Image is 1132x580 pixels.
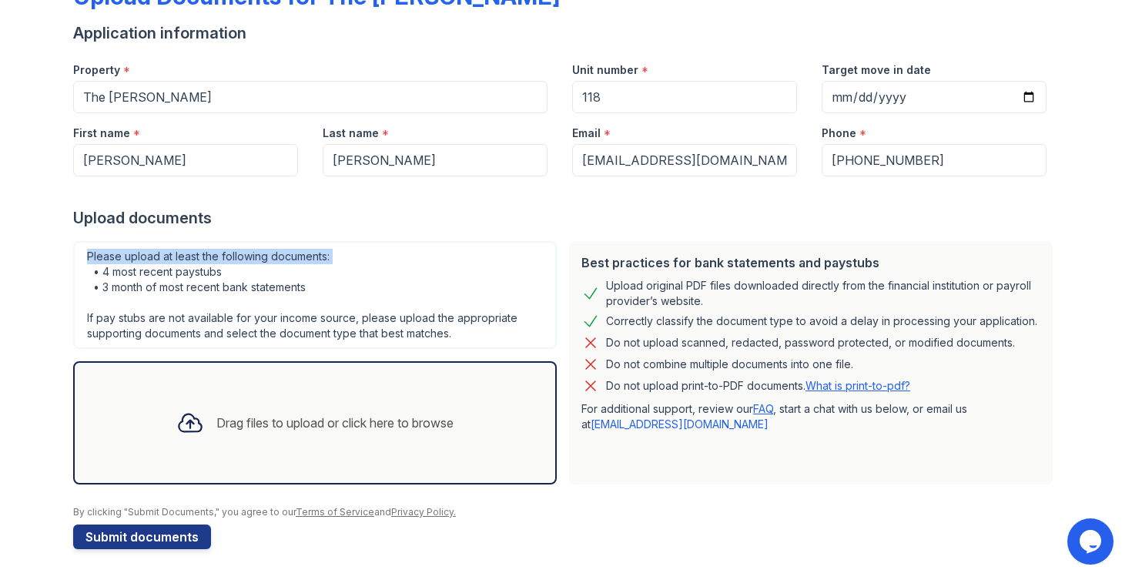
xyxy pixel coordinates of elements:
div: Best practices for bank statements and paystubs [581,253,1040,272]
a: Privacy Policy. [391,506,456,518]
div: Please upload at least the following documents: • 4 most recent paystubs • 3 month of most recent... [73,241,557,349]
a: Terms of Service [296,506,374,518]
div: Correctly classify the document type to avoid a delay in processing your application. [606,312,1037,330]
a: FAQ [753,402,773,415]
div: Upload original PDF files downloaded directly from the financial institution or payroll provider’... [606,278,1040,309]
label: Target move in date [822,62,931,78]
button: Submit documents [73,525,211,549]
div: Do not combine multiple documents into one file. [606,355,853,374]
label: Property [73,62,120,78]
div: By clicking "Submit Documents," you agree to our and [73,506,1059,518]
label: Phone [822,126,856,141]
label: Last name [323,126,379,141]
div: Application information [73,22,1059,44]
div: Upload documents [73,207,1059,229]
div: Drag files to upload or click here to browse [216,414,454,432]
a: What is print-to-pdf? [805,379,910,392]
label: Email [572,126,601,141]
a: [EMAIL_ADDRESS][DOMAIN_NAME] [591,417,769,431]
iframe: chat widget [1067,518,1117,565]
p: For additional support, review our , start a chat with us below, or email us at [581,401,1040,432]
p: Do not upload print-to-PDF documents. [606,378,910,394]
label: Unit number [572,62,638,78]
label: First name [73,126,130,141]
div: Do not upload scanned, redacted, password protected, or modified documents. [606,334,1015,352]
